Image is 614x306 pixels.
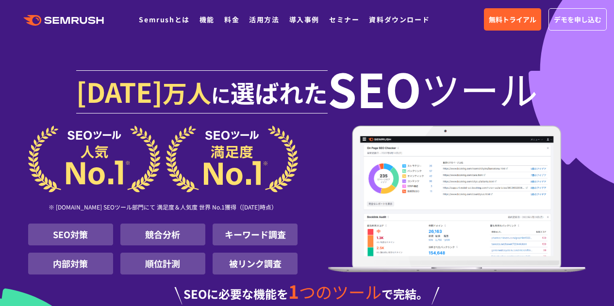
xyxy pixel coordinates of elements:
span: つのツール [299,280,382,304]
a: セミナー [329,15,359,24]
a: Semrushとは [139,15,189,24]
a: 無料トライアル [484,8,541,31]
li: SEO対策 [28,224,113,245]
a: デモを申し込む [548,8,607,31]
span: で完結。 [382,285,428,302]
li: キーワード調査 [213,224,298,245]
li: 競合分析 [120,224,205,245]
span: 万人 [163,75,211,110]
span: SEO [328,69,421,108]
a: 機能 [199,15,215,24]
div: ※ [DOMAIN_NAME] SEOツール部門にて 満足度＆人気度 世界 No.1獲得（[DATE]時点） [28,193,298,224]
span: デモを申し込む [554,14,601,25]
a: 活用方法 [249,15,279,24]
span: 無料トライアル [489,14,536,25]
div: SEOに必要な機能を [28,282,586,305]
li: 内部対策 [28,253,113,274]
a: 導入事例 [289,15,319,24]
span: ツール [421,69,538,108]
span: に [211,81,231,109]
li: 順位計測 [120,253,205,274]
span: [DATE] [76,72,163,111]
a: 料金 [224,15,239,24]
li: 被リンク調査 [213,253,298,274]
span: 選ばれた [231,75,328,110]
a: 資料ダウンロード [369,15,430,24]
span: 1 [288,278,299,304]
